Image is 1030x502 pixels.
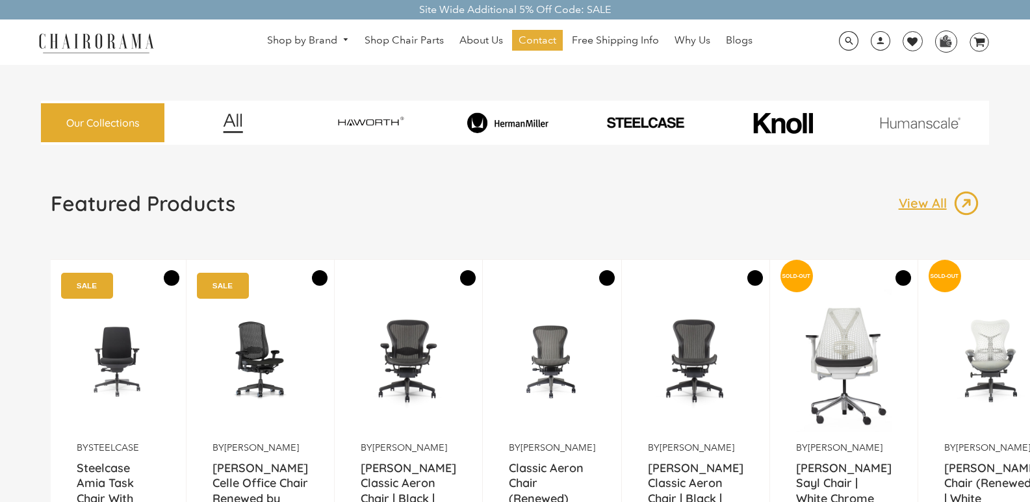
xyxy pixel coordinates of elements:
[77,442,160,454] p: by
[796,460,892,493] a: [PERSON_NAME] Sayl Chair | White Chrome Base
[509,442,595,454] p: by
[854,117,986,129] img: image_11.png
[216,30,804,54] nav: DesktopNavigation
[599,270,615,286] button: Add to Wishlist
[726,34,753,47] span: Blogs
[648,442,743,454] p: by
[51,190,235,227] a: Featured Products
[668,30,717,51] a: Why Us
[724,111,842,135] img: image_10_1.png
[521,442,595,453] a: [PERSON_NAME]
[312,270,328,286] button: Add to Wishlist
[372,442,447,453] a: [PERSON_NAME]
[77,281,97,290] text: SALE
[509,460,595,493] a: Classic Aeron Chair (Renewed)
[519,34,556,47] span: Contact
[212,442,308,454] p: by
[365,34,444,47] span: Shop Chair Parts
[459,34,503,47] span: About Us
[675,34,710,47] span: Why Us
[453,30,509,51] a: About Us
[77,279,160,442] img: Amia Chair by chairorama.com
[224,442,299,453] a: [PERSON_NAME]
[796,279,892,442] img: Herman Miller Sayl Chair | White Chrome Base - chairorama
[212,279,308,442] img: Herman Miller Celle Office Chair Renewed by Chairorama | Grey - chairorama
[41,103,164,143] a: Our Collections
[719,30,759,51] a: Blogs
[936,31,956,51] img: WhatsApp_Image_2024-07-12_at_16.23.01.webp
[460,270,476,286] button: Add to Wishlist
[304,108,437,137] img: image_7_14f0750b-d084-457f-979a-a1ab9f6582c4.png
[361,279,456,442] a: Herman Miller Classic Aeron Chair | Black | Size B (Renewed) - chairorama Herman Miller Classic A...
[648,279,743,442] img: Herman Miller Classic Aeron Chair | Black | Size C - chairorama
[512,30,563,51] a: Contact
[648,279,743,442] a: Herman Miller Classic Aeron Chair | Black | Size C - chairorama Herman Miller Classic Aeron Chair...
[899,195,953,212] p: View All
[441,112,574,133] img: image_8_173eb7e0-7579-41b4-bc8e-4ba0b8ba93e8.png
[782,273,811,279] text: SOLD-OUT
[808,442,882,453] a: [PERSON_NAME]
[164,270,179,286] button: Add to Wishlist
[77,460,160,493] a: Steelcase Amia Task Chair With Adjustable Arms,Tilt Limiter, Lumbar Support...
[796,279,892,442] a: Herman Miller Sayl Chair | White Chrome Base - chairorama Herman Miller Sayl Chair | White Chrome...
[796,442,892,454] p: by
[77,279,160,442] a: Amia Chair by chairorama.com Renewed Amia Chair chairorama.com
[197,113,269,133] img: image_12.png
[660,442,734,453] a: [PERSON_NAME]
[895,270,911,286] button: Add to Wishlist
[648,460,743,493] a: [PERSON_NAME] Classic Aeron Chair | Black | Size C
[212,281,233,290] text: SALE
[358,30,450,51] a: Shop Chair Parts
[953,190,979,216] img: image_13.png
[509,279,595,442] img: Classic Aeron Chair (Renewed) - chairorama
[212,279,308,442] a: Herman Miller Celle Office Chair Renewed by Chairorama | Grey - chairorama Herman Miller Celle Of...
[572,34,659,47] span: Free Shipping Info
[899,190,979,216] a: View All
[579,116,712,131] img: PHOTO-2024-07-09-00-53-10-removebg-preview.png
[931,273,959,279] text: SOLD-OUT
[747,270,763,286] button: Add to Wishlist
[212,460,308,493] a: [PERSON_NAME] Celle Office Chair Renewed by Chairorama | Grey
[361,460,456,493] a: [PERSON_NAME] Classic Aeron Chair | Black | Size B...
[361,279,456,442] img: Herman Miller Classic Aeron Chair | Black | Size B (Renewed) - chairorama
[31,31,161,54] img: chairorama
[51,190,235,216] h1: Featured Products
[88,442,139,453] a: Steelcase
[361,442,456,454] p: by
[565,30,665,51] a: Free Shipping Info
[509,279,595,442] a: Classic Aeron Chair (Renewed) - chairorama Classic Aeron Chair (Renewed) - chairorama
[261,31,355,51] a: Shop by Brand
